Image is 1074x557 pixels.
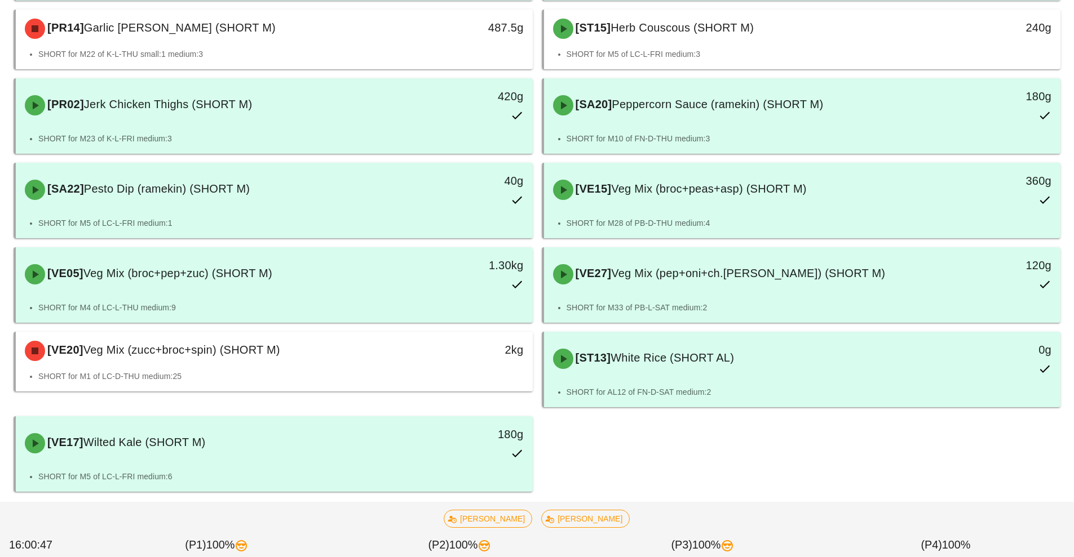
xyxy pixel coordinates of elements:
[83,436,206,448] span: Wilted Kale (SHORT M)
[83,267,272,279] span: Veg Mix (broc+pep+zuc) (SHORT M)
[338,534,581,556] div: (P2) 100%
[95,534,338,556] div: (P1) 100%
[573,351,611,364] span: [ST13]
[84,21,276,34] span: Garlic [PERSON_NAME] (SHORT M)
[937,341,1051,359] div: 0g
[937,19,1051,37] div: 240g
[573,182,612,195] span: [VE15]
[573,98,612,110] span: [SA20]
[937,87,1051,105] div: 180g
[45,21,84,34] span: [PR14]
[84,98,252,110] span: Jerk Chicken Thighs (SHORT M)
[38,370,524,382] li: SHORT for M1 of LC-D-THU medium:25
[45,344,83,356] span: [VE20]
[549,510,623,527] span: [PERSON_NAME]
[611,21,754,34] span: Herb Couscous (SHORT M)
[567,386,1052,398] li: SHORT for AL12 of FN-D-SAT medium:2
[573,267,612,279] span: [VE27]
[38,48,524,60] li: SHORT for M22 of K-L-THU small:1 medium:3
[7,534,95,556] div: 16:00:47
[409,87,523,105] div: 420g
[409,172,523,190] div: 40g
[567,132,1052,145] li: SHORT for M10 of FN-D-THU medium:3
[567,301,1052,314] li: SHORT for M33 of PB-L-SAT medium:2
[84,182,250,195] span: Pesto Dip (ramekin) (SHORT M)
[611,182,807,195] span: Veg Mix (broc+peas+asp) (SHORT M)
[567,48,1052,60] li: SHORT for M5 of LC-L-FRI medium:3
[38,301,524,314] li: SHORT for M4 of LC-L-THU medium:9
[45,98,84,110] span: [PR02]
[451,510,525,527] span: [PERSON_NAME]
[45,436,83,448] span: [VE17]
[38,217,524,229] li: SHORT for M5 of LC-L-FRI medium:1
[824,534,1067,556] div: (P4) 100%
[409,256,523,274] div: 1.30kg
[38,470,524,483] li: SHORT for M5 of LC-L-FRI medium:6
[611,267,885,279] span: Veg Mix (pep+oni+ch.[PERSON_NAME]) (SHORT M)
[409,341,523,359] div: 2kg
[409,19,523,37] div: 487.5g
[611,351,734,364] span: White Rice (SHORT AL)
[573,21,611,34] span: [ST15]
[38,132,524,145] li: SHORT for M23 of K-L-FRI medium:3
[937,256,1051,274] div: 120g
[612,98,823,110] span: Peppercorn Sauce (ramekin) (SHORT M)
[937,172,1051,190] div: 360g
[45,182,84,195] span: [SA22]
[581,534,824,556] div: (P3) 100%
[83,344,280,356] span: Veg Mix (zucc+broc+spin) (SHORT M)
[567,217,1052,229] li: SHORT for M28 of PB-D-THU medium:4
[409,425,523,443] div: 180g
[45,267,83,279] span: [VE05]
